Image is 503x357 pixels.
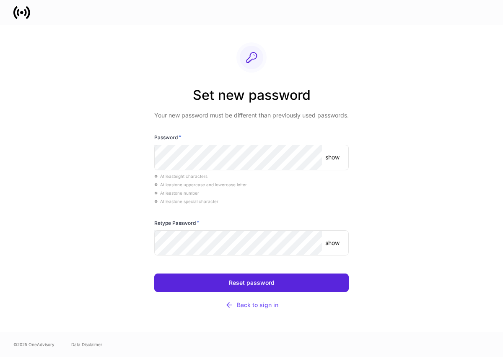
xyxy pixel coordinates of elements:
[154,182,247,187] span: At least one uppercase and lowercase letter
[154,274,349,292] button: Reset password
[225,301,278,309] div: Back to sign in
[13,341,54,348] span: © 2025 OneAdvisory
[154,174,207,179] span: At least eight characters
[154,86,349,111] h2: Set new password
[154,111,349,120] p: Your new password must be different than previously used passwords.
[154,133,181,141] h6: Password
[325,153,340,162] p: show
[71,341,102,348] a: Data Disclaimer
[325,239,340,247] p: show
[154,199,218,204] span: At least one special character
[154,295,349,315] button: Back to sign in
[154,219,200,227] h6: Retype Password
[229,280,275,286] div: Reset password
[154,190,199,195] span: At least one number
